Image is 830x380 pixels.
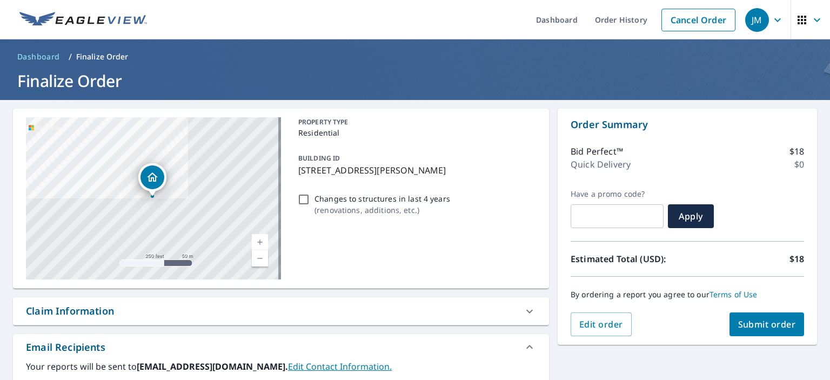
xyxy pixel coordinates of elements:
[137,361,288,372] b: [EMAIL_ADDRESS][DOMAIN_NAME].
[661,9,735,31] a: Cancel Order
[298,164,532,177] p: [STREET_ADDRESS][PERSON_NAME]
[789,252,804,265] p: $18
[709,289,758,299] a: Terms of Use
[17,51,60,62] span: Dashboard
[288,361,392,372] a: EditContactInfo
[745,8,769,32] div: JM
[252,250,268,266] a: Current Level 17, Zoom Out
[13,297,549,325] div: Claim Information
[26,340,105,355] div: Email Recipients
[789,145,804,158] p: $18
[729,312,805,336] button: Submit order
[579,318,623,330] span: Edit order
[19,12,147,28] img: EV Logo
[26,304,114,318] div: Claim Information
[571,312,632,336] button: Edit order
[571,189,664,199] label: Have a promo code?
[138,163,166,197] div: Dropped pin, building 1, Residential property, 732 Graham Ct Danville, CA 94526
[69,50,72,63] li: /
[13,48,817,65] nav: breadcrumb
[571,117,804,132] p: Order Summary
[76,51,129,62] p: Finalize Order
[738,318,796,330] span: Submit order
[571,290,804,299] p: By ordering a report you agree to our
[571,252,687,265] p: Estimated Total (USD):
[668,204,714,228] button: Apply
[298,117,532,127] p: PROPERTY TYPE
[314,193,450,204] p: Changes to structures in last 4 years
[571,158,631,171] p: Quick Delivery
[13,70,817,92] h1: Finalize Order
[677,210,705,222] span: Apply
[13,334,549,360] div: Email Recipients
[298,127,532,138] p: Residential
[794,158,804,171] p: $0
[314,204,450,216] p: ( renovations, additions, etc. )
[252,234,268,250] a: Current Level 17, Zoom In
[571,145,623,158] p: Bid Perfect™
[26,360,536,373] label: Your reports will be sent to
[13,48,64,65] a: Dashboard
[298,154,340,163] p: BUILDING ID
